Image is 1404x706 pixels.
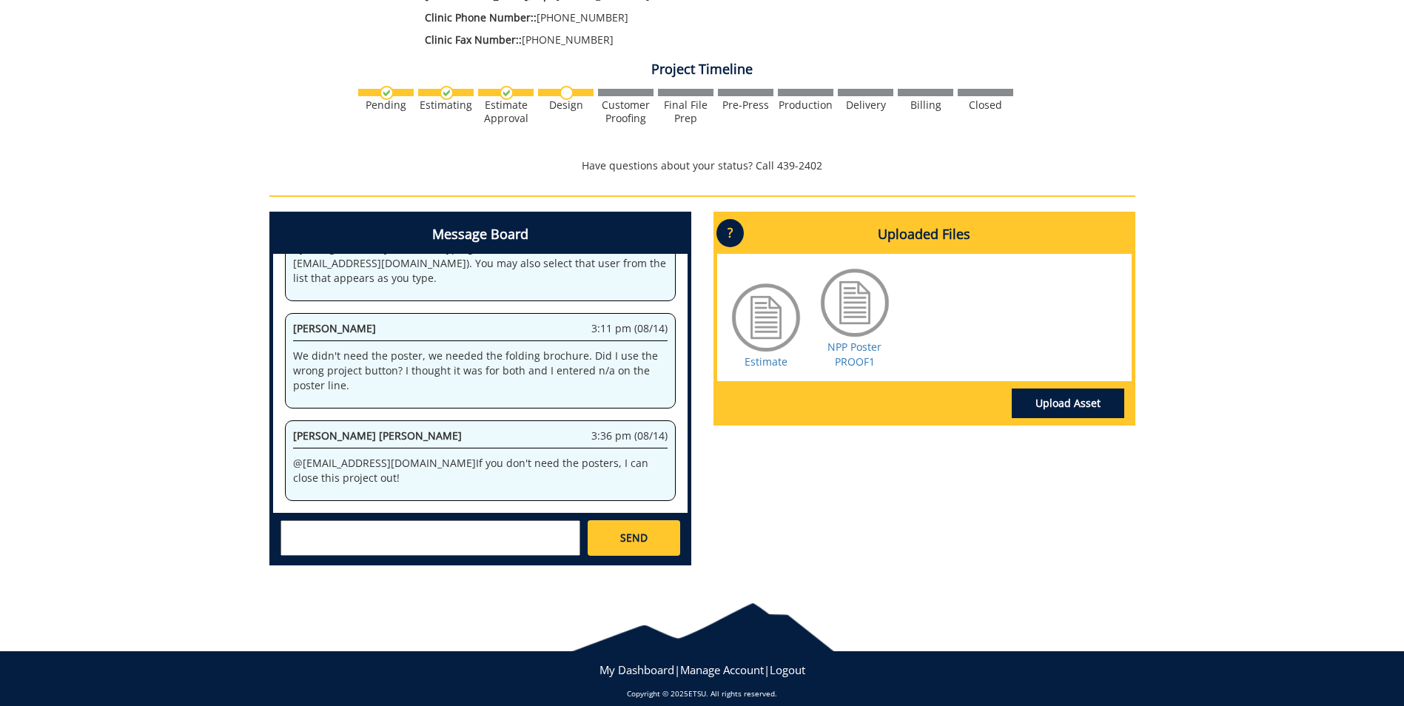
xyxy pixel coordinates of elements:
a: Estimate [745,354,787,369]
span: [PERSON_NAME] [PERSON_NAME] [293,428,462,443]
p: [PHONE_NUMBER] [425,10,1004,25]
span: 3:11 pm (08/14) [591,321,668,336]
div: Customer Proofing [598,98,654,125]
div: Billing [898,98,953,112]
p: We didn't need the poster, we needed the folding brochure. Did I use the wrong project button? I ... [293,349,668,393]
div: Pending [358,98,414,112]
h4: Message Board [273,215,688,254]
img: no [560,86,574,100]
a: ETSU [688,688,706,699]
div: Pre-Press [718,98,773,112]
a: Upload Asset [1012,389,1124,418]
a: Logout [770,662,805,677]
span: SEND [620,531,648,545]
span: 3:36 pm (08/14) [591,428,668,443]
a: My Dashboard [599,662,674,677]
textarea: messageToSend [281,520,580,556]
div: Final File Prep [658,98,713,125]
p: @ [EMAIL_ADDRESS][DOMAIN_NAME] If you don't need the posters, I can close this project out! [293,456,668,485]
div: Closed [958,98,1013,112]
a: Manage Account [680,662,764,677]
img: checkmark [500,86,514,100]
h4: Project Timeline [269,62,1135,77]
h4: Uploaded Files [717,215,1132,254]
div: Delivery [838,98,893,112]
p: ? [716,219,744,247]
div: Estimating [418,98,474,112]
img: checkmark [380,86,394,100]
span: [PERSON_NAME] [293,321,376,335]
img: checkmark [440,86,454,100]
span: Clinic Fax Number:: [425,33,522,47]
p: [PHONE_NUMBER] [425,33,1004,47]
div: Estimate Approval [478,98,534,125]
a: SEND [588,520,679,556]
div: Design [538,98,594,112]
span: Clinic Phone Number:: [425,10,537,24]
div: Production [778,98,833,112]
a: NPP Poster PROOF1 [827,340,881,369]
p: Have questions about your status? Call 439-2402 [269,158,1135,173]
